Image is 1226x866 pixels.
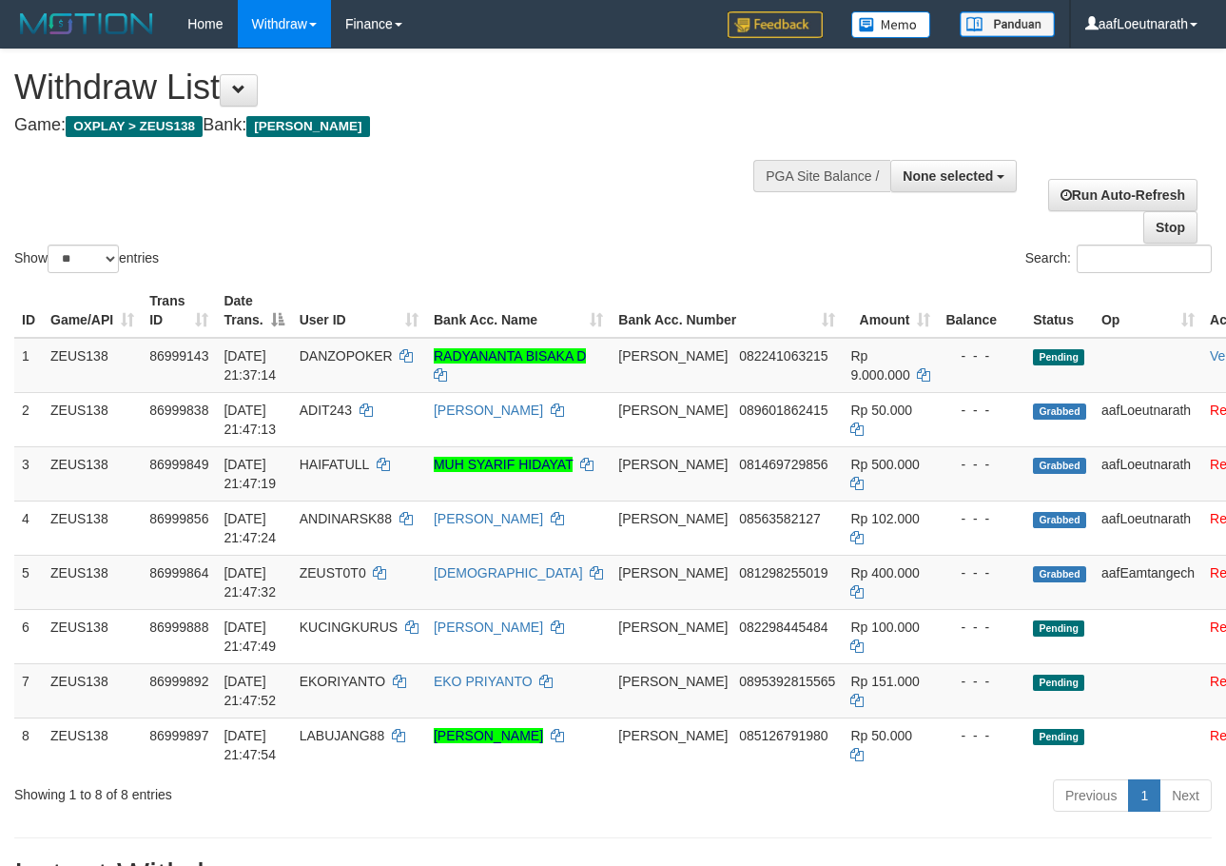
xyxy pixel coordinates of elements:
span: [DATE] 21:47:52 [224,674,276,708]
div: - - - [945,672,1018,691]
th: Amount: activate to sort column ascending [843,284,938,338]
span: 86999856 [149,511,208,526]
td: 1 [14,338,43,393]
td: ZEUS138 [43,609,142,663]
img: panduan.png [960,11,1055,37]
img: Feedback.jpg [728,11,823,38]
td: ZEUS138 [43,663,142,718]
td: ZEUS138 [43,501,142,555]
td: ZEUS138 [43,555,142,609]
td: aafEamtangech [1094,555,1202,609]
th: Bank Acc. Number: activate to sort column ascending [611,284,843,338]
div: Showing 1 to 8 of 8 entries [14,777,496,804]
td: 8 [14,718,43,772]
th: Balance [938,284,1025,338]
span: None selected [903,168,993,184]
th: Date Trans.: activate to sort column descending [216,284,291,338]
td: 6 [14,609,43,663]
a: [DEMOGRAPHIC_DATA] [434,565,583,581]
span: [PERSON_NAME] [618,620,728,635]
span: Copy 089601862415 to clipboard [739,403,827,418]
td: ZEUS138 [43,718,142,772]
td: 5 [14,555,43,609]
span: Copy 082241063215 to clipboard [739,348,827,364]
span: Copy 0895392815565 to clipboard [739,674,835,689]
span: 86999849 [149,457,208,472]
span: Copy 081469729856 to clipboard [739,457,827,472]
span: Grabbed [1033,458,1086,474]
span: [PERSON_NAME] [618,348,728,364]
div: - - - [945,346,1018,365]
span: [PERSON_NAME] [246,116,369,137]
input: Search: [1077,245,1212,273]
a: [PERSON_NAME] [434,620,543,635]
th: Op: activate to sort column ascending [1094,284,1202,338]
span: HAIFATULL [300,457,369,472]
span: Grabbed [1033,512,1086,528]
span: Grabbed [1033,566,1086,582]
h4: Game: Bank: [14,116,798,135]
span: Rp 50.000 [850,728,912,743]
span: EKORIYANTO [300,674,386,689]
span: Copy 085126791980 to clipboard [739,728,827,743]
a: EKO PRIYANTO [434,674,533,689]
td: 4 [14,501,43,555]
td: aafLoeutnarath [1094,392,1202,446]
a: [PERSON_NAME] [434,728,543,743]
span: [DATE] 21:47:54 [224,728,276,762]
a: RADYANANTA BISAKA D [434,348,587,364]
span: OXPLAY > ZEUS138 [66,116,203,137]
span: ADIT243 [300,403,352,418]
span: Rp 151.000 [850,674,919,689]
div: - - - [945,455,1018,474]
span: [DATE] 21:47:49 [224,620,276,654]
span: Copy 081298255019 to clipboard [739,565,827,581]
div: - - - [945,726,1018,745]
span: 86999888 [149,620,208,635]
span: Copy 08563582127 to clipboard [739,511,821,526]
td: aafLoeutnarath [1094,446,1202,501]
span: Copy 082298445484 to clipboard [739,620,827,635]
span: Rp 100.000 [850,620,919,635]
span: [PERSON_NAME] [618,565,728,581]
th: Status [1025,284,1094,338]
td: 7 [14,663,43,718]
span: Rp 50.000 [850,403,912,418]
td: ZEUS138 [43,338,142,393]
span: Rp 102.000 [850,511,919,526]
a: [PERSON_NAME] [434,403,543,418]
td: 3 [14,446,43,501]
select: Showentries [48,245,119,273]
th: ID [14,284,43,338]
span: [PERSON_NAME] [618,457,728,472]
a: MUH SYARIF HIDAYAT [434,457,574,472]
span: Rp 400.000 [850,565,919,581]
span: DANZOPOKER [300,348,393,364]
img: MOTION_logo.png [14,10,159,38]
span: Pending [1033,620,1084,637]
span: ANDINARSK88 [300,511,392,526]
span: [PERSON_NAME] [618,674,728,689]
span: [PERSON_NAME] [618,403,728,418]
span: ZEUST0T0 [300,565,366,581]
div: - - - [945,509,1018,528]
span: Pending [1033,729,1084,745]
label: Show entries [14,245,159,273]
span: [DATE] 21:47:24 [224,511,276,545]
a: Run Auto-Refresh [1048,179,1197,211]
a: Previous [1053,779,1129,812]
a: Next [1159,779,1212,812]
span: KUCINGKURUS [300,620,398,635]
span: [PERSON_NAME] [618,511,728,526]
th: Game/API: activate to sort column ascending [43,284,142,338]
span: [DATE] 21:47:19 [224,457,276,491]
div: - - - [945,563,1018,582]
span: [DATE] 21:37:14 [224,348,276,383]
span: 86999838 [149,403,208,418]
span: LABUJANG88 [300,728,384,743]
span: Rp 9.000.000 [850,348,909,383]
td: 2 [14,392,43,446]
h1: Withdraw List [14,69,798,107]
div: PGA Site Balance / [753,160,890,192]
th: Trans ID: activate to sort column ascending [142,284,216,338]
